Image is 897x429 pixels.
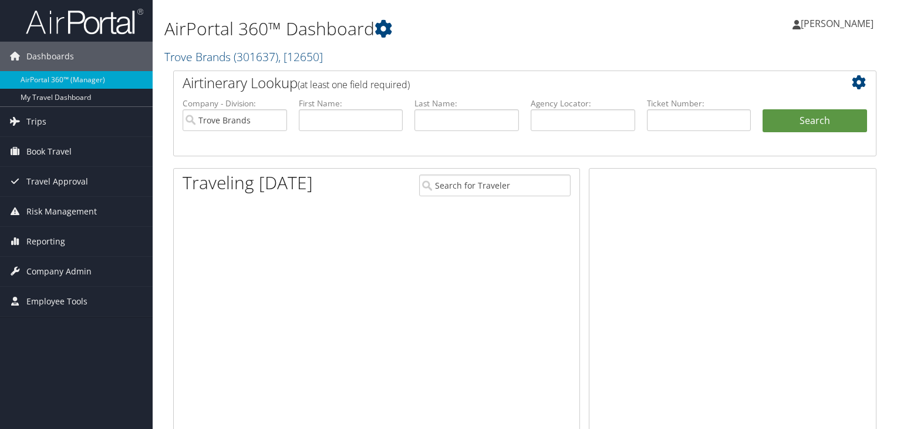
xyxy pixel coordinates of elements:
[414,98,519,109] label: Last Name:
[298,78,410,91] span: (at least one field required)
[183,98,287,109] label: Company - Division:
[183,170,313,195] h1: Traveling [DATE]
[234,49,278,65] span: ( 301637 )
[164,16,645,41] h1: AirPortal 360™ Dashboard
[531,98,635,109] label: Agency Locator:
[26,167,88,196] span: Travel Approval
[26,42,74,71] span: Dashboards
[278,49,323,65] span: , [ 12650 ]
[801,17,874,30] span: [PERSON_NAME]
[26,257,92,286] span: Company Admin
[26,107,46,136] span: Trips
[419,175,571,196] input: Search for Traveler
[26,287,87,316] span: Employee Tools
[164,49,323,65] a: Trove Brands
[26,227,65,256] span: Reporting
[26,8,143,35] img: airportal-logo.png
[647,98,751,109] label: Ticket Number:
[26,197,97,226] span: Risk Management
[763,109,867,133] button: Search
[183,73,808,93] h2: Airtinerary Lookup
[26,137,72,166] span: Book Travel
[299,98,403,109] label: First Name:
[793,6,885,41] a: [PERSON_NAME]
